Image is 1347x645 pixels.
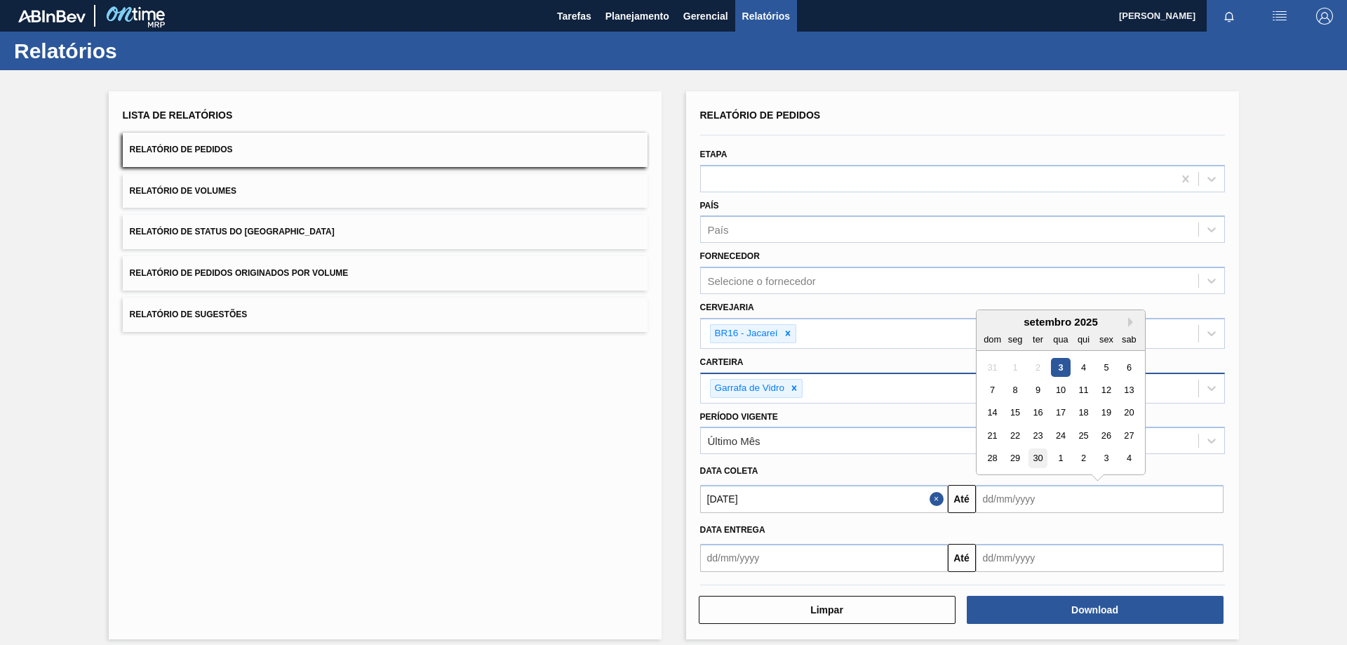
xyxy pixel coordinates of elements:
[742,8,790,25] span: Relatórios
[123,109,233,121] span: Lista de Relatórios
[1005,449,1024,468] div: Choose segunda-feira, 29 de setembro de 2025
[1119,358,1138,377] div: Choose sábado, 6 de setembro de 2025
[1005,358,1024,377] div: Not available segunda-feira, 1 de setembro de 2025
[983,330,1002,349] div: dom
[1051,404,1070,423] div: Choose quarta-feira, 17 de setembro de 2025
[976,544,1224,572] input: dd/mm/yyyy
[700,302,754,312] label: Cervejaria
[1207,6,1252,26] button: Notificações
[683,8,728,25] span: Gerencial
[1028,358,1047,377] div: Not available terça-feira, 2 de setembro de 2025
[1073,426,1092,445] div: Choose quinta-feira, 25 de setembro de 2025
[1097,426,1115,445] div: Choose sexta-feira, 26 de setembro de 2025
[700,201,719,211] label: País
[700,149,728,159] label: Etapa
[130,227,335,237] span: Relatório de Status do [GEOGRAPHIC_DATA]
[1128,317,1138,327] button: Next Month
[123,174,648,208] button: Relatório de Volumes
[983,358,1002,377] div: Not available domingo, 31 de agosto de 2025
[1119,426,1138,445] div: Choose sábado, 27 de setembro de 2025
[14,43,263,59] h1: Relatórios
[976,485,1224,513] input: dd/mm/yyyy
[1051,426,1070,445] div: Choose quarta-feira, 24 de setembro de 2025
[1051,380,1070,399] div: Choose quarta-feira, 10 de setembro de 2025
[700,412,778,422] label: Período Vigente
[1271,8,1288,25] img: userActions
[1005,426,1024,445] div: Choose segunda-feira, 22 de setembro de 2025
[130,145,233,154] span: Relatório de Pedidos
[977,316,1145,328] div: setembro 2025
[1097,449,1115,468] div: Choose sexta-feira, 3 de outubro de 2025
[1028,449,1047,468] div: Choose terça-feira, 30 de setembro de 2025
[18,10,86,22] img: TNhmsLtSVTkK8tSr43FrP2fwEKptu5GPRR3wAAAABJRU5ErkJggg==
[700,109,821,121] span: Relatório de Pedidos
[700,544,948,572] input: dd/mm/yyyy
[1119,449,1138,468] div: Choose sábado, 4 de outubro de 2025
[1316,8,1333,25] img: Logout
[130,268,349,278] span: Relatório de Pedidos Originados por Volume
[699,596,956,624] button: Limpar
[1073,330,1092,349] div: qui
[700,525,765,535] span: Data entrega
[123,256,648,291] button: Relatório de Pedidos Originados por Volume
[983,380,1002,399] div: Choose domingo, 7 de setembro de 2025
[983,404,1002,423] div: Choose domingo, 14 de setembro de 2025
[1073,358,1092,377] div: Choose quinta-feira, 4 de setembro de 2025
[1051,449,1070,468] div: Choose quarta-feira, 1 de outubro de 2025
[1028,330,1047,349] div: ter
[1028,426,1047,445] div: Choose terça-feira, 23 de setembro de 2025
[700,485,948,513] input: dd/mm/yyyy
[1051,358,1070,377] div: Choose quarta-feira, 3 de setembro de 2025
[700,357,744,367] label: Carteira
[711,380,787,397] div: Garrafa de Vidro
[1028,404,1047,423] div: Choose terça-feira, 16 de setembro de 2025
[967,596,1224,624] button: Download
[1073,380,1092,399] div: Choose quinta-feira, 11 de setembro de 2025
[1051,330,1070,349] div: qua
[708,435,760,447] div: Último Mês
[983,426,1002,445] div: Choose domingo, 21 de setembro de 2025
[708,224,729,236] div: País
[981,356,1140,470] div: month 2025-09
[948,544,976,572] button: Até
[930,485,948,513] button: Close
[1005,380,1024,399] div: Choose segunda-feira, 8 de setembro de 2025
[557,8,591,25] span: Tarefas
[983,449,1002,468] div: Choose domingo, 28 de setembro de 2025
[1073,404,1092,423] div: Choose quinta-feira, 18 de setembro de 2025
[1005,330,1024,349] div: seg
[1097,380,1115,399] div: Choose sexta-feira, 12 de setembro de 2025
[1119,330,1138,349] div: sab
[130,186,236,196] span: Relatório de Volumes
[130,310,248,319] span: Relatório de Sugestões
[1073,449,1092,468] div: Choose quinta-feira, 2 de outubro de 2025
[708,275,816,287] div: Selecione o fornecedor
[1028,380,1047,399] div: Choose terça-feira, 9 de setembro de 2025
[1097,358,1115,377] div: Choose sexta-feira, 5 de setembro de 2025
[605,8,669,25] span: Planejamento
[948,485,976,513] button: Até
[711,325,780,343] div: BR16 - Jacareí
[1097,330,1115,349] div: sex
[1097,404,1115,423] div: Choose sexta-feira, 19 de setembro de 2025
[1119,380,1138,399] div: Choose sábado, 13 de setembro de 2025
[700,251,760,261] label: Fornecedor
[123,133,648,167] button: Relatório de Pedidos
[123,298,648,332] button: Relatório de Sugestões
[1119,404,1138,423] div: Choose sábado, 20 de setembro de 2025
[700,466,758,476] span: Data coleta
[1005,404,1024,423] div: Choose segunda-feira, 15 de setembro de 2025
[123,215,648,249] button: Relatório de Status do [GEOGRAPHIC_DATA]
